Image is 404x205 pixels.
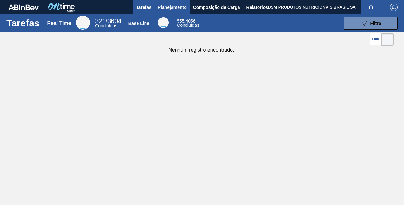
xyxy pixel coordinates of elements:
div: Base Line [128,21,149,26]
div: Visão em Cards [381,33,394,46]
div: Real Time [47,20,71,26]
img: Logout [390,4,398,11]
div: Visão em Lista [370,33,381,46]
div: Base Line [177,19,199,27]
span: / 4056 [177,18,195,24]
div: Base Line [158,17,169,28]
img: TNhmsLtSVTkK8tSr43FrP2fwEKptu5GPRR3wAAAABJRU5ErkJggg== [8,4,39,10]
button: Filtro [344,17,398,30]
button: Notificações [361,3,381,12]
span: 321 [95,18,105,25]
h1: Tarefas [6,19,40,27]
span: Planejamento [158,4,187,11]
span: Relatórios [246,4,268,11]
span: Filtro [370,21,381,26]
span: Composição de Carga [193,4,240,11]
div: Real Time [76,16,90,30]
div: Real Time [95,18,121,28]
span: Concluídas [95,23,117,28]
span: 555 [177,18,184,24]
span: Concluídas [177,23,199,28]
span: Tarefas [136,4,151,11]
span: / 3604 [95,18,121,25]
